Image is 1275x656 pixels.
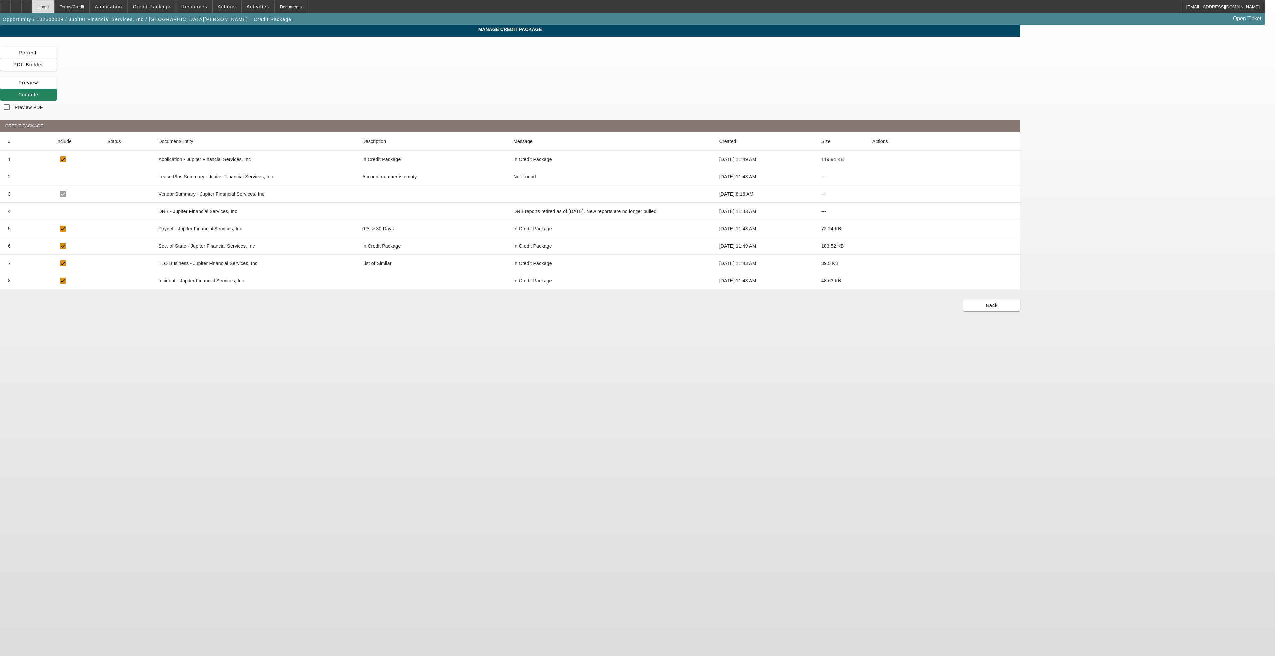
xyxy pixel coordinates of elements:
[153,220,357,237] mat-cell: Paynet - Jupiter Financial Services, Inc
[816,168,867,185] mat-cell: ---
[242,0,274,13] button: Activities
[153,132,357,151] mat-header-cell: Document/Entity
[247,4,269,9] span: Activities
[816,132,867,151] mat-header-cell: Size
[714,237,816,255] mat-cell: [DATE] 11:49 AM
[13,104,43,110] label: Preview PDF
[357,185,510,203] mat-cell: null
[252,13,293,25] button: Credit Package
[714,272,816,289] mat-cell: [DATE] 11:43 AM
[357,255,510,272] mat-cell: List of Similar
[213,0,241,13] button: Actions
[510,168,714,185] mat-cell: Not Found
[357,237,510,255] mat-cell: In Credit Package
[510,185,714,203] mat-cell: null
[153,168,357,185] mat-cell: Lease Plus Summary - Jupiter Financial Services, Inc
[510,255,714,272] mat-cell: In Credit Package
[181,4,207,9] span: Resources
[153,185,357,203] mat-cell: Vendor Summary - Jupiter Financial Services, Inc
[510,151,714,168] mat-cell: In Credit Package
[128,0,176,13] button: Credit Package
[153,255,357,272] mat-cell: TLO Business - Jupiter Financial Services, Inc
[19,50,38,55] span: Refresh
[51,132,102,151] mat-header-cell: Include
[714,255,816,272] mat-cell: [DATE] 11:43 AM
[357,132,510,151] mat-header-cell: Description
[133,4,171,9] span: Credit Package
[102,132,153,151] mat-header-cell: Status
[816,272,867,289] mat-cell: 48.63 KB
[18,92,38,97] span: Compile
[5,27,1015,32] span: Manage Credit Package
[3,17,248,22] span: Opportunity / 102500009 / Jupiter Financial Services, Inc / [GEOGRAPHIC_DATA][PERSON_NAME]
[153,237,357,255] mat-cell: Sec. of State - Jupiter Financial Services, Inc
[510,220,714,237] mat-cell: In Credit Package
[714,132,816,151] mat-header-cell: Created
[153,272,357,289] mat-cell: Incident - Jupiter Financial Services, Inc
[176,0,212,13] button: Resources
[986,303,998,308] span: Back
[254,17,291,22] span: Credit Package
[714,185,816,203] mat-cell: [DATE] 8:16 AM
[13,62,43,67] span: PDF Builder
[357,168,510,185] mat-cell: Account number is empty
[816,220,867,237] mat-cell: 72.24 KB
[510,272,714,289] mat-cell: In Credit Package
[357,220,510,237] mat-cell: 0 % > 30 Days
[153,151,357,168] mat-cell: Application - Jupiter Financial Services, Inc
[714,203,816,220] mat-cell: [DATE] 11:43 AM
[963,299,1020,311] button: Back
[714,220,816,237] mat-cell: [DATE] 11:43 AM
[95,4,122,9] span: Application
[90,0,127,13] button: Application
[714,168,816,185] mat-cell: [DATE] 11:43 AM
[816,151,867,168] mat-cell: 119.94 KB
[510,203,714,220] mat-cell: DNB reports retired as of June 26, 2025. New reports are no longer pulled.
[867,132,1020,151] mat-header-cell: Actions
[510,237,714,255] mat-cell: In Credit Package
[816,185,867,203] mat-cell: ---
[816,255,867,272] mat-cell: 39.5 KB
[714,151,816,168] mat-cell: [DATE] 11:49 AM
[218,4,236,9] span: Actions
[357,151,510,168] mat-cell: In Credit Package
[816,203,867,220] mat-cell: ---
[816,237,867,255] mat-cell: 183.52 KB
[510,132,714,151] mat-header-cell: Message
[1230,13,1264,24] a: Open Ticket
[153,203,357,220] mat-cell: DNB - Jupiter Financial Services, Inc
[19,80,38,85] span: Preview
